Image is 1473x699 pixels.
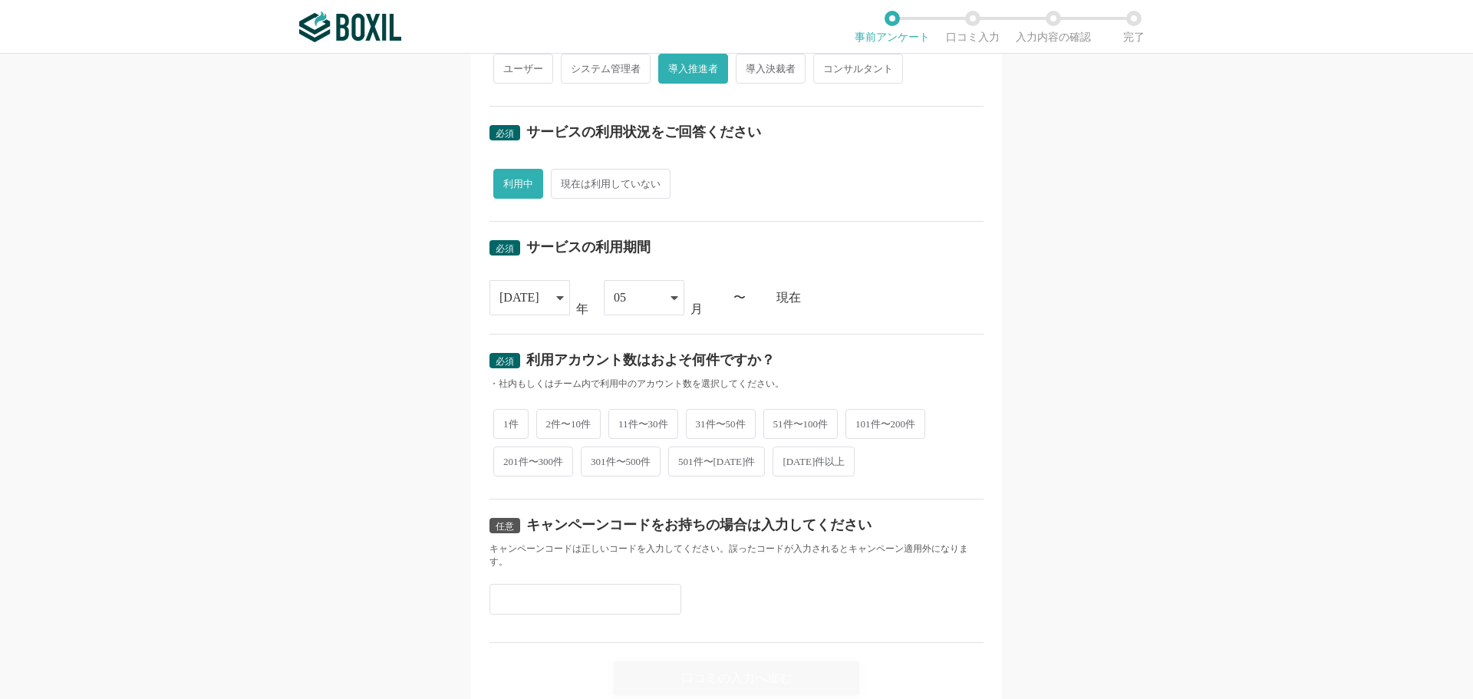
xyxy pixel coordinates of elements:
[658,54,728,84] span: 導入推進者
[845,409,925,439] span: 101件〜200件
[813,54,903,84] span: コンサルタント
[561,54,651,84] span: システム管理者
[493,169,543,199] span: 利用中
[499,281,539,315] div: [DATE]
[536,409,601,439] span: 2件〜10件
[493,447,573,476] span: 201件〜300件
[763,409,839,439] span: 51件〜100件
[932,11,1013,43] li: 口コミ入力
[776,292,984,304] div: 現在
[526,125,761,139] div: サービスの利用状況をご回答ください
[493,54,553,84] span: ユーザー
[576,303,588,315] div: 年
[686,409,756,439] span: 31件〜50件
[496,243,514,254] span: 必須
[1093,11,1174,43] li: 完了
[299,12,401,42] img: ボクシルSaaS_ロゴ
[493,409,529,439] span: 1件
[736,54,806,84] span: 導入決裁者
[668,447,765,476] span: 501件〜[DATE]件
[852,11,932,43] li: 事前アンケート
[526,240,651,254] div: サービスの利用期間
[496,521,514,532] span: 任意
[526,353,775,367] div: 利用アカウント数はおよそ何件ですか？
[581,447,661,476] span: 301件〜500件
[773,447,855,476] span: [DATE]件以上
[551,169,671,199] span: 現在は利用していない
[489,542,984,569] div: キャンペーンコードは正しいコードを入力してください。誤ったコードが入力されるとキャンペーン適用外になります。
[608,409,678,439] span: 11件〜30件
[526,518,872,532] div: キャンペーンコードをお持ちの場合は入力してください
[496,356,514,367] span: 必須
[1013,11,1093,43] li: 入力内容の確認
[733,292,746,304] div: 〜
[496,128,514,139] span: 必須
[690,303,703,315] div: 月
[489,378,984,391] div: ・社内もしくはチーム内で利用中のアカウント数を選択してください。
[614,281,626,315] div: 05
